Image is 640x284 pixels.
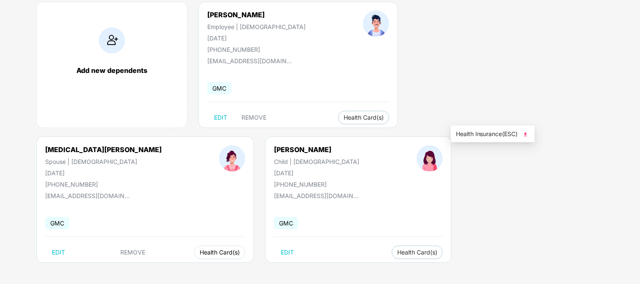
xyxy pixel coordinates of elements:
[219,145,245,171] img: profileImage
[45,246,72,259] button: EDIT
[45,158,162,165] div: Spouse | [DEMOGRAPHIC_DATA]
[281,249,294,256] span: EDIT
[207,46,306,53] div: [PHONE_NUMBER]
[274,158,359,165] div: Child | [DEMOGRAPHIC_DATA]
[274,145,359,154] div: [PERSON_NAME]
[363,11,389,37] img: profileImage
[344,115,384,120] span: Health Card(s)
[45,217,69,229] span: GMC
[99,27,125,54] img: addIcon
[114,246,152,259] button: REMOVE
[207,23,306,30] div: Employee | [DEMOGRAPHIC_DATA]
[274,217,298,229] span: GMC
[52,249,65,256] span: EDIT
[338,111,389,124] button: Health Card(s)
[207,57,292,64] div: [EMAIL_ADDRESS][DOMAIN_NAME]
[274,246,301,259] button: EDIT
[274,181,359,188] div: [PHONE_NUMBER]
[200,250,240,255] span: Health Card(s)
[207,35,306,42] div: [DATE]
[194,246,245,259] button: Health Card(s)
[241,114,266,121] span: REMOVE
[274,192,358,199] div: [EMAIL_ADDRESS][DOMAIN_NAME]
[207,11,306,19] div: [PERSON_NAME]
[121,249,146,256] span: REMOVE
[417,145,443,171] img: profileImage
[45,181,162,188] div: [PHONE_NUMBER]
[274,169,359,177] div: [DATE]
[45,192,130,199] div: [EMAIL_ADDRESS][DOMAIN_NAME]
[207,111,234,124] button: EDIT
[207,82,231,94] span: GMC
[456,129,530,139] span: Health Insurance(ESC)
[45,145,162,154] div: [MEDICAL_DATA][PERSON_NAME]
[45,169,162,177] div: [DATE]
[45,66,179,75] div: Add new dependents
[397,250,437,255] span: Health Card(s)
[214,114,227,121] span: EDIT
[392,246,443,259] button: Health Card(s)
[521,130,530,139] img: svg+xml;base64,PHN2ZyB4bWxucz0iaHR0cDovL3d3dy53My5vcmcvMjAwMC9zdmciIHhtbG5zOnhsaW5rPSJodHRwOi8vd3...
[235,111,273,124] button: REMOVE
